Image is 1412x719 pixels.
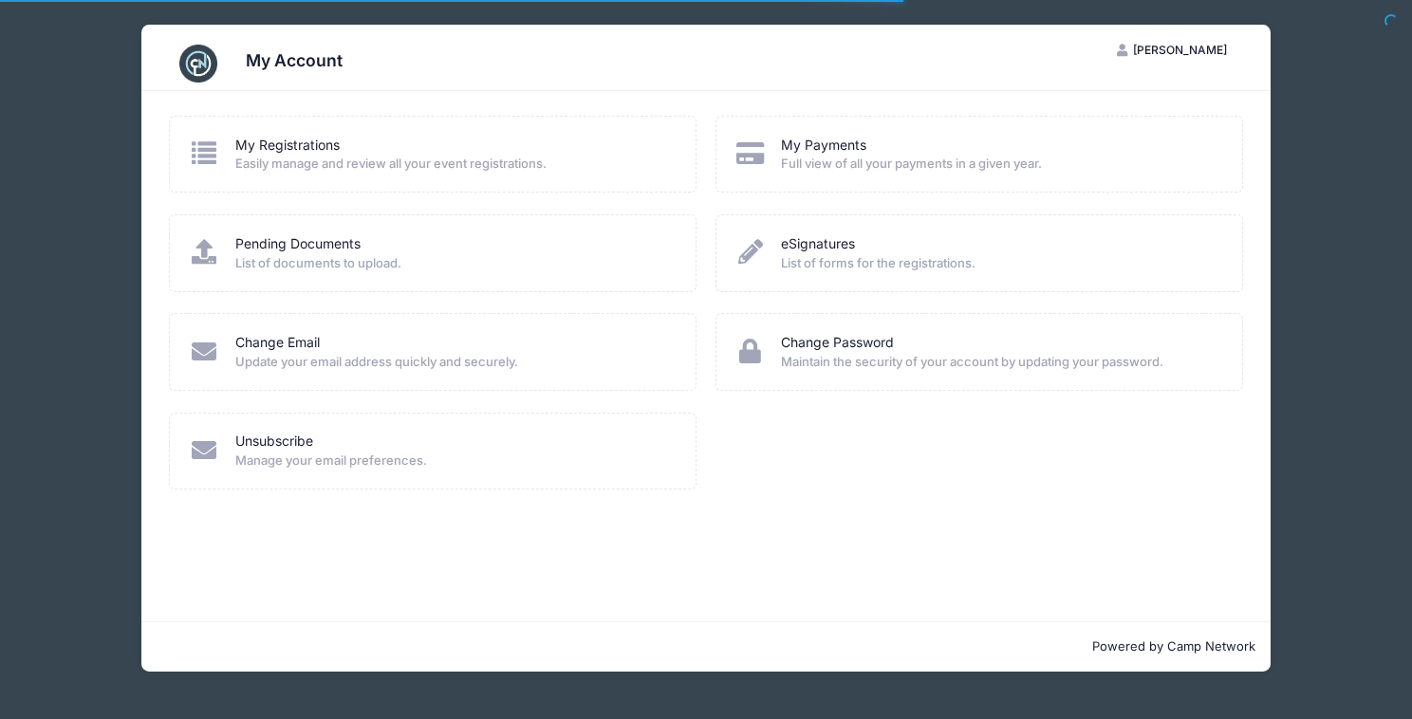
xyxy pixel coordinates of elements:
[1101,34,1243,66] button: [PERSON_NAME]
[781,136,866,156] a: My Payments
[179,45,217,83] img: CampNetwork
[235,333,320,353] a: Change Email
[157,637,1255,656] p: Powered by Camp Network
[781,353,1217,372] span: Maintain the security of your account by updating your password.
[781,234,855,254] a: eSignatures
[781,155,1217,174] span: Full view of all your payments in a given year.
[1133,43,1227,57] span: [PERSON_NAME]
[235,353,672,372] span: Update your email address quickly and securely.
[235,432,313,452] a: Unsubscribe
[781,333,894,353] a: Change Password
[246,50,343,70] h3: My Account
[235,136,340,156] a: My Registrations
[235,155,672,174] span: Easily manage and review all your event registrations.
[235,254,672,273] span: List of documents to upload.
[781,254,1217,273] span: List of forms for the registrations.
[235,234,361,254] a: Pending Documents
[235,452,672,470] span: Manage your email preferences.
